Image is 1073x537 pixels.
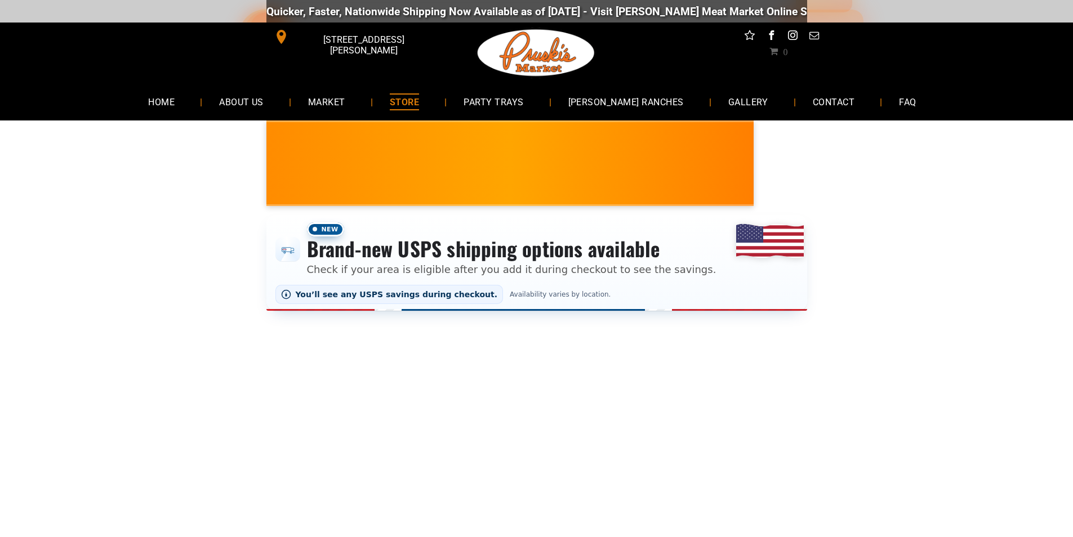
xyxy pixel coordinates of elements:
h3: Brand-new USPS shipping options available [307,236,716,261]
div: Shipping options announcement [266,215,807,311]
a: MARKET [291,87,362,117]
span: [STREET_ADDRESS][PERSON_NAME] [291,29,436,61]
span: New [307,222,344,236]
a: CONTACT [796,87,871,117]
a: facebook [764,28,778,46]
div: Quicker, Faster, Nationwide Shipping Now Available as of [DATE] - Visit [PERSON_NAME] Meat Market... [259,5,941,18]
a: STORE [373,87,436,117]
span: [PERSON_NAME] MARKET [744,171,965,189]
img: Pruski-s+Market+HQ+Logo2-1920w.png [475,23,597,83]
span: 0 [783,47,787,56]
a: FAQ [882,87,933,117]
a: PARTY TRAYS [447,87,540,117]
a: ABOUT US [202,87,281,117]
a: HOME [131,87,192,117]
a: Social network [742,28,757,46]
p: Check if your area is eligible after you add it during checkout to see the savings. [307,262,716,277]
a: [STREET_ADDRESS][PERSON_NAME] [266,28,439,46]
span: Availability varies by location. [507,290,613,298]
span: You’ll see any USPS savings during checkout. [296,290,498,299]
a: instagram [785,28,800,46]
a: GALLERY [711,87,785,117]
a: email [807,28,821,46]
a: [PERSON_NAME] RANCHES [551,87,701,117]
